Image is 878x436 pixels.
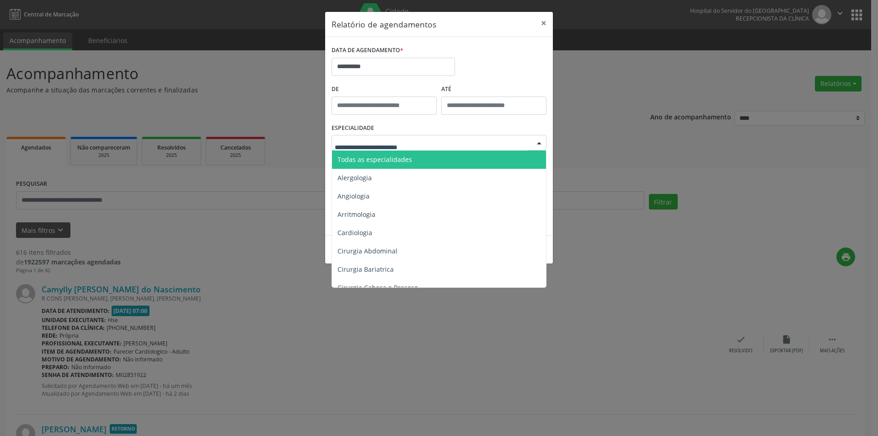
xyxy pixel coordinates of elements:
[337,210,375,219] span: Arritmologia
[332,43,403,58] label: DATA DE AGENDAMENTO
[332,18,436,30] h5: Relatório de agendamentos
[337,155,412,164] span: Todas as especialidades
[332,121,374,135] label: ESPECIALIDADE
[441,82,546,97] label: ATÉ
[337,228,372,237] span: Cardiologia
[337,192,369,200] span: Angiologia
[535,12,553,34] button: Close
[337,283,418,292] span: Cirurgia Cabeça e Pescoço
[332,82,437,97] label: De
[337,265,394,274] span: Cirurgia Bariatrica
[337,173,372,182] span: Alergologia
[337,247,397,255] span: Cirurgia Abdominal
